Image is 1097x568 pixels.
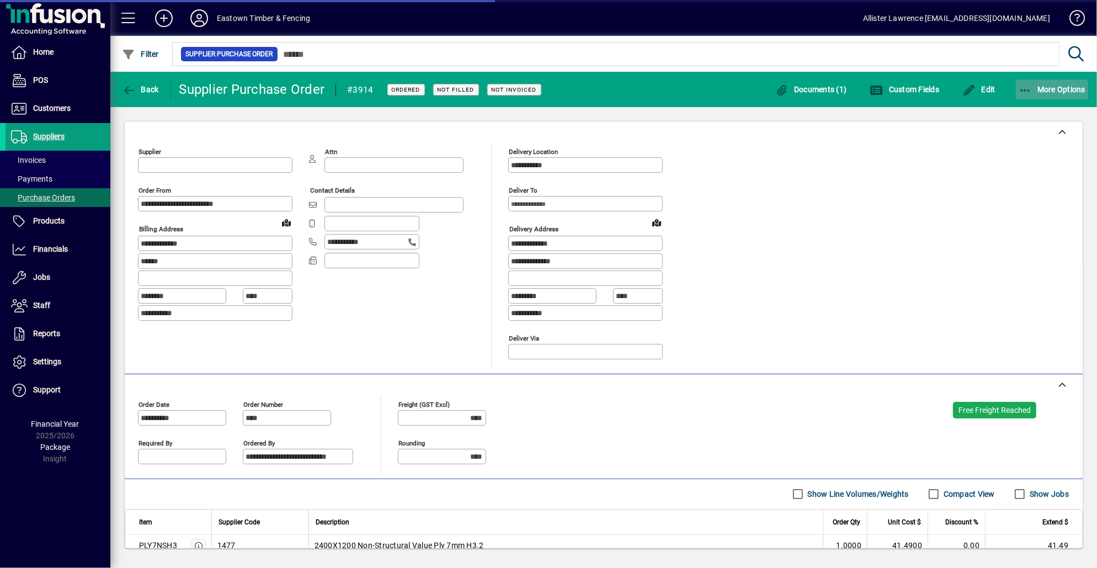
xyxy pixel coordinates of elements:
a: Reports [6,320,110,348]
mat-label: Rounding [398,439,425,447]
td: 1.0000 [823,535,867,557]
span: Financials [33,245,68,253]
button: Documents (1) [773,79,850,99]
span: Filter [122,50,159,59]
mat-label: Deliver To [509,187,537,194]
span: Description [316,516,349,528]
span: Supplier Purchase Order [185,49,273,60]
mat-label: Freight (GST excl) [398,400,450,408]
a: Financials [6,236,110,263]
a: Jobs [6,264,110,291]
a: POS [6,67,110,94]
mat-label: Deliver via [509,334,539,342]
a: View on map [278,214,295,231]
span: Financial Year [31,420,79,428]
label: Show Line Volumes/Weights [806,489,909,500]
button: More Options [1016,79,1089,99]
mat-label: Attn [325,148,337,156]
span: Customers [33,104,71,113]
mat-label: Delivery Location [509,148,558,156]
a: Knowledge Base [1061,2,1083,38]
span: Invoices [11,156,46,164]
span: Discount % [945,516,978,528]
label: Compact View [941,489,995,500]
span: Edit [962,85,995,94]
span: Jobs [33,273,50,282]
div: Eastown Timber & Fencing [217,9,310,27]
span: Supplier Code [219,516,260,528]
div: PLY7NSH3 [139,540,177,551]
span: Documents (1) [775,85,847,94]
span: Payments [11,174,52,183]
button: Profile [182,8,217,28]
mat-label: Order number [243,400,283,408]
a: Support [6,376,110,404]
button: Custom Fields [867,79,942,99]
span: Purchase Orders [11,193,75,202]
span: Home [33,47,54,56]
span: Back [122,85,159,94]
div: #3914 [347,81,373,99]
mat-label: Supplier [139,148,161,156]
td: 41.4900 [867,535,928,557]
a: Customers [6,95,110,123]
app-page-header-button: Back [110,79,171,99]
a: Purchase Orders [6,188,110,207]
a: Home [6,39,110,66]
mat-label: Ordered by [243,439,275,447]
mat-label: Required by [139,439,172,447]
mat-label: Order from [139,187,171,194]
span: Products [33,216,65,225]
span: Extend $ [1042,516,1068,528]
span: Custom Fields [870,85,939,94]
span: More Options [1019,85,1086,94]
a: View on map [648,214,665,231]
button: Add [146,8,182,28]
a: Staff [6,292,110,320]
span: Settings [33,357,61,366]
mat-label: Order date [139,400,169,408]
span: Package [40,443,70,452]
span: Not Invoiced [492,86,537,93]
div: Supplier Purchase Order [179,81,325,98]
td: 1477 [211,535,308,557]
span: Reports [33,329,60,338]
button: Filter [119,44,162,64]
button: Back [119,79,162,99]
span: Support [33,385,61,394]
button: Edit [960,79,998,99]
span: POS [33,76,48,84]
span: Order Qty [833,516,860,528]
span: Ordered [392,86,420,93]
span: Item [139,516,152,528]
div: Allister Lawrence [EMAIL_ADDRESS][DOMAIN_NAME] [863,9,1050,27]
span: Unit Cost $ [888,516,921,528]
a: Payments [6,169,110,188]
td: 41.49 [985,535,1082,557]
span: Not Filled [438,86,475,93]
label: Show Jobs [1027,489,1069,500]
a: Invoices [6,151,110,169]
a: Settings [6,348,110,376]
a: Products [6,208,110,235]
span: Free Freight Reached [958,406,1031,415]
span: Staff [33,301,50,310]
td: 0.00 [928,535,985,557]
span: Suppliers [33,132,65,141]
span: 2400X1200 Non-Structural Value Ply 7mm H3.2 [315,540,484,551]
